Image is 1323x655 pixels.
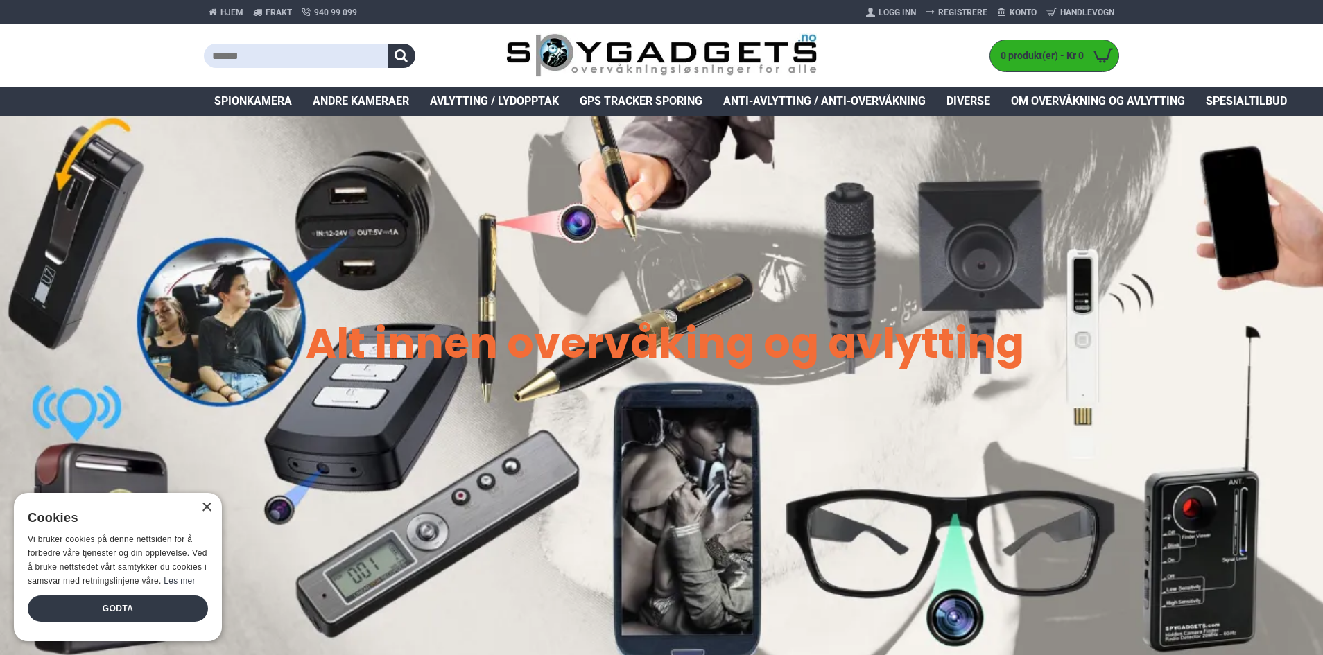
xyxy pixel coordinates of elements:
div: Cookies [28,503,199,533]
span: Spionkamera [214,93,292,110]
span: Vi bruker cookies på denne nettsiden for å forbedre våre tjenester og din opplevelse. Ved å bruke... [28,534,207,585]
div: Close [201,503,211,513]
a: 0 produkt(er) - Kr 0 [990,40,1118,71]
a: Spionkamera [204,87,302,116]
span: Diverse [946,93,990,110]
a: Anti-avlytting / Anti-overvåkning [713,87,936,116]
span: Handlevogn [1060,6,1114,19]
a: Andre kameraer [302,87,420,116]
span: Konto [1010,6,1037,19]
img: SpyGadgets.no [506,33,818,78]
div: Godta [28,595,208,622]
a: Spesialtilbud [1195,87,1297,116]
a: Om overvåkning og avlytting [1001,87,1195,116]
span: 940 99 099 [314,6,357,19]
a: Avlytting / Lydopptak [420,87,569,116]
a: GPS Tracker Sporing [569,87,713,116]
span: GPS Tracker Sporing [580,93,702,110]
span: Spesialtilbud [1206,93,1287,110]
span: Anti-avlytting / Anti-overvåkning [723,93,926,110]
span: Frakt [266,6,292,19]
a: Les mer, opens a new window [164,576,195,586]
a: Diverse [936,87,1001,116]
span: Registrere [938,6,987,19]
span: Hjem [220,6,243,19]
span: Andre kameraer [313,93,409,110]
a: Konto [992,1,1041,24]
a: Logg Inn [861,1,921,24]
span: Logg Inn [879,6,916,19]
span: Om overvåkning og avlytting [1011,93,1185,110]
span: 0 produkt(er) - Kr 0 [990,49,1087,63]
a: Handlevogn [1041,1,1119,24]
span: Avlytting / Lydopptak [430,93,559,110]
a: Registrere [921,1,992,24]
